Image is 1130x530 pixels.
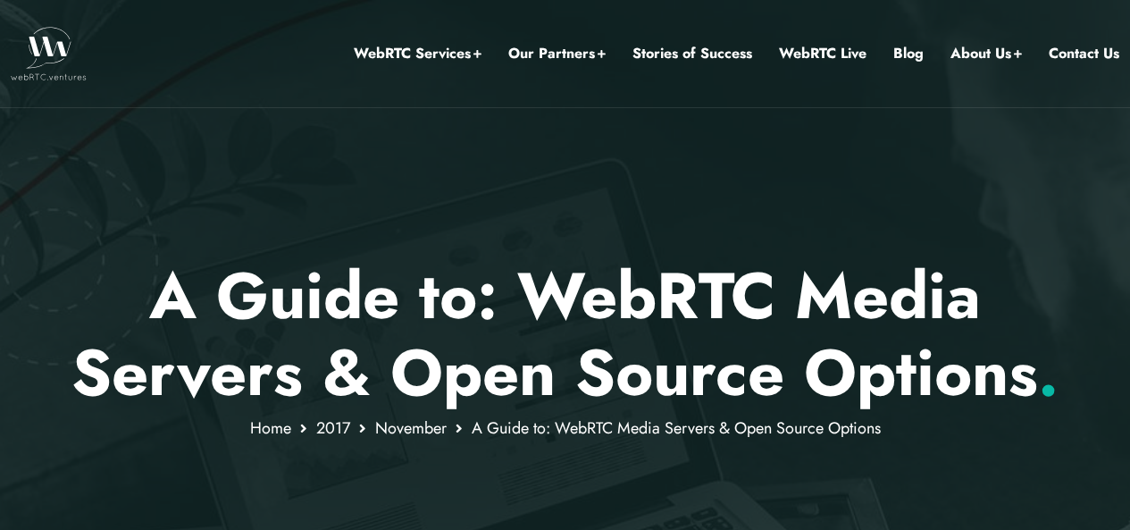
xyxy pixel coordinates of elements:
span: . [1038,326,1059,419]
a: WebRTC Services [354,42,481,65]
a: Contact Us [1049,42,1119,65]
a: Home [250,416,291,440]
a: November [375,416,447,440]
a: Stories of Success [632,42,752,65]
a: About Us [950,42,1022,65]
a: Blog [893,42,924,65]
img: WebRTC.ventures [11,27,87,80]
p: A Guide to: WebRTC Media Servers & Open Source Options [42,257,1088,412]
a: 2017 [316,416,350,440]
a: WebRTC Live [779,42,866,65]
span: A Guide to: WebRTC Media Servers & Open Source Options [472,416,881,440]
a: Our Partners [508,42,606,65]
